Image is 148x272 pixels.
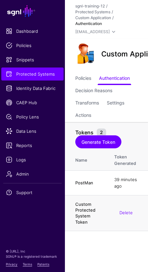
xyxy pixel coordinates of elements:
[6,254,59,259] p: SGNL® is a registered trademark
[75,21,102,26] strong: Authentication
[107,97,124,110] a: Settings
[65,147,108,171] th: Name
[1,125,64,138] a: Data Lens
[37,262,49,266] a: Patents
[75,135,121,148] a: Generate Token
[75,9,110,14] a: Protected Systems
[6,42,59,49] span: Policies
[1,139,64,152] a: Reports
[6,171,59,177] span: Admin
[6,85,59,92] span: Identity Data Fabric
[1,39,64,52] a: Policies
[6,156,59,163] span: Logs
[6,189,59,196] span: Support
[75,43,96,64] img: svg+xml;base64,PHN2ZyB3aWR0aD0iOTgiIGhlaWdodD0iMTIyIiB2aWV3Qm94PSIwIDAgOTggMTIyIiBmaWxsPSJub25lIi...
[6,128,59,134] span: Data Lens
[6,71,59,77] span: Protected Systems
[1,25,64,38] a: Dashboard
[75,110,91,122] a: Actions
[1,153,64,166] a: Logs
[6,262,18,266] a: Privacy
[1,167,64,180] a: Admin
[99,73,130,85] a: Authentication
[75,97,99,110] a: Transforms
[75,29,110,35] div: [EMAIL_ADDRESS]
[4,4,61,18] a: SGNL
[6,56,59,63] span: Snippets
[75,73,91,85] a: Policies
[74,129,95,136] span: Tokens
[114,177,137,189] span: 39 minutes ago
[119,210,133,216] a: Delete
[75,201,101,225] h4: Custom Protected System Token
[6,249,59,254] p: © [URL], Inc
[6,28,59,34] span: Dashboard
[1,53,64,66] a: Snippets
[75,15,111,20] a: Custom Application
[97,129,106,136] small: 2
[1,96,64,109] a: CAEP Hub
[111,15,115,21] div: /
[114,210,128,216] span: [DATE]
[6,114,59,120] span: Policy Lens
[23,262,32,266] a: Terms
[1,82,64,95] a: Identity Data Fabric
[105,3,109,9] div: /
[108,147,148,171] th: Token Generated
[1,110,64,123] a: Policy Lens
[75,4,105,8] a: sgnl-training-12
[1,68,64,80] a: Protected Systems
[6,99,59,106] span: CAEP Hub
[75,180,101,186] h4: PostMan
[110,9,114,15] div: /
[75,85,112,97] a: Decision Reasons
[6,142,59,149] span: Reports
